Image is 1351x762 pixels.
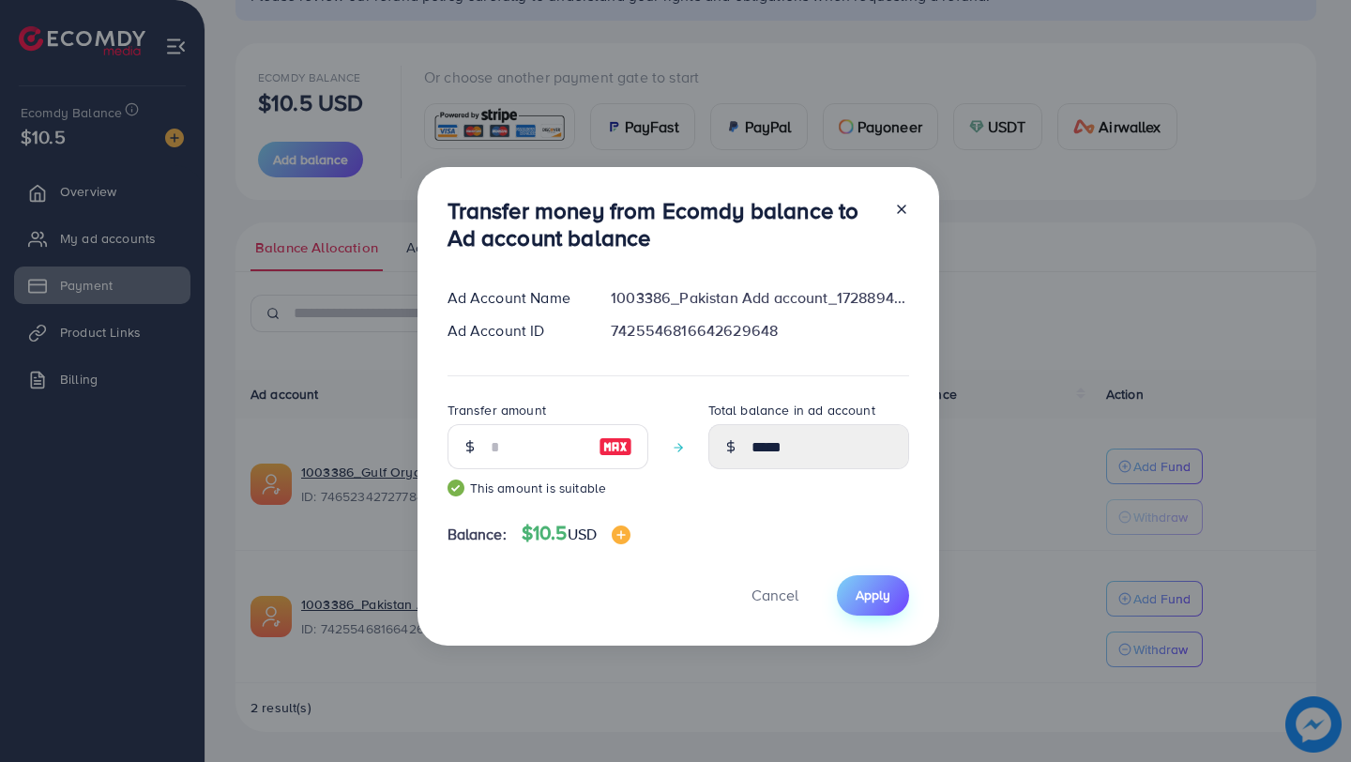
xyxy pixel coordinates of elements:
span: Cancel [751,585,798,605]
button: Cancel [728,575,822,616]
span: USD [568,524,597,544]
label: Transfer amount [448,401,546,419]
button: Apply [837,575,909,616]
h4: $10.5 [522,522,630,545]
small: This amount is suitable [448,479,648,497]
h3: Transfer money from Ecomdy balance to Ad account balance [448,197,879,251]
label: Total balance in ad account [708,401,875,419]
img: image [612,526,630,544]
div: Ad Account ID [433,320,597,342]
div: 7425546816642629648 [596,320,923,342]
span: Apply [856,586,890,604]
div: 1003386_Pakistan Add account_1728894866261 [596,287,923,309]
div: Ad Account Name [433,287,597,309]
img: guide [448,480,464,496]
img: image [599,435,632,458]
span: Balance: [448,524,507,545]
